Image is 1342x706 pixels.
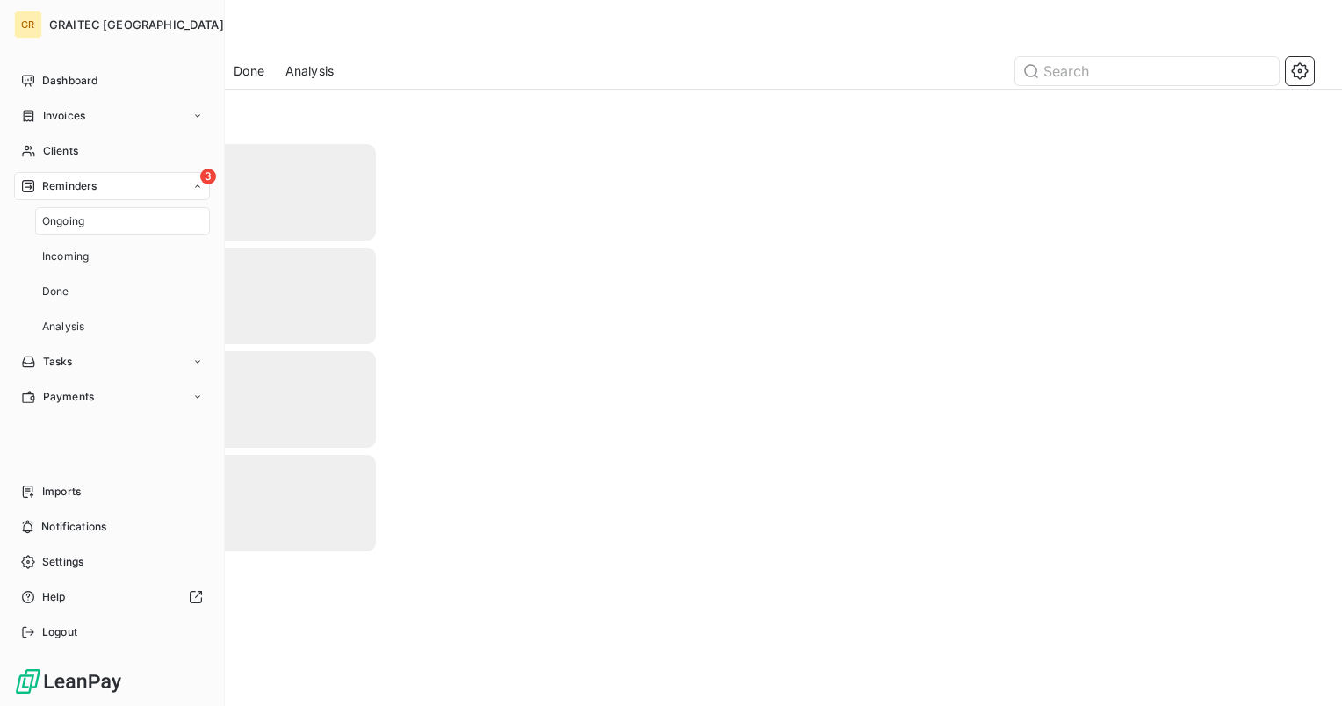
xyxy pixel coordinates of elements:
[14,11,42,39] div: GR
[41,519,106,535] span: Notifications
[42,589,66,605] span: Help
[43,108,85,124] span: Invoices
[43,354,73,370] span: Tasks
[42,284,69,299] span: Done
[1015,57,1279,85] input: Search
[42,213,84,229] span: Ongoing
[14,583,210,611] a: Help
[234,62,264,80] span: Done
[43,143,78,159] span: Clients
[200,169,216,184] span: 3
[1282,646,1324,688] iframe: Intercom live chat
[42,319,84,335] span: Analysis
[42,73,97,89] span: Dashboard
[285,62,334,80] span: Analysis
[42,178,97,194] span: Reminders
[43,389,94,405] span: Payments
[42,484,81,500] span: Imports
[42,624,77,640] span: Logout
[42,554,83,570] span: Settings
[42,249,89,264] span: Incoming
[49,18,224,32] span: GRAITEC [GEOGRAPHIC_DATA]
[14,667,123,695] img: Logo LeanPay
